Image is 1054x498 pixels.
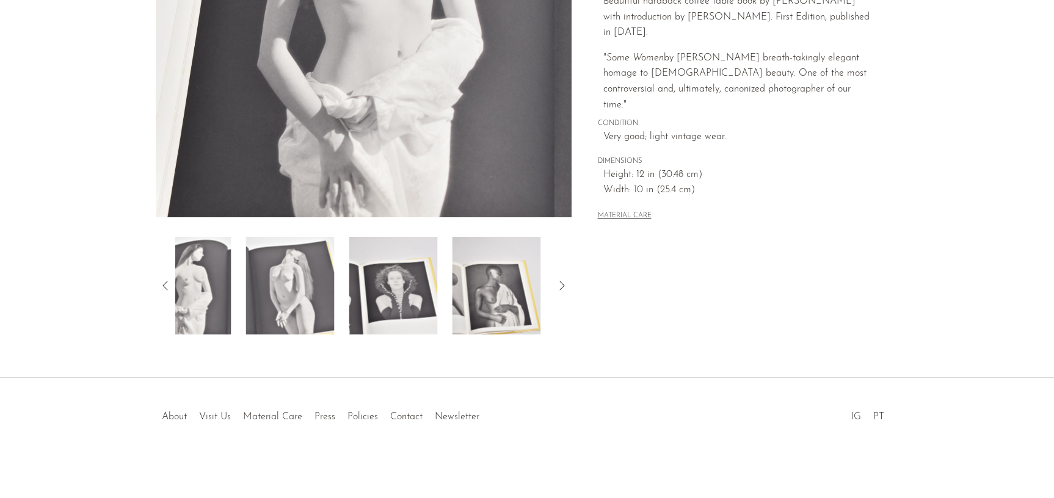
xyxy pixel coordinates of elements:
[603,167,873,183] span: Height: 12 in (30.48 cm)
[347,412,378,422] a: Policies
[598,156,873,167] span: DIMENSIONS
[142,237,231,334] img: Some Women by Mapplethorpe
[603,129,873,145] span: Very good; light vintage wear.
[603,182,873,198] span: Width: 10 in (25.4 cm)
[598,212,652,221] button: MATERIAL CARE
[606,53,664,63] em: Some Women
[598,118,873,129] span: CONDITION
[390,412,423,422] a: Contact
[199,412,231,422] a: Visit Us
[246,237,335,334] img: Some Women by Mapplethorpe
[845,402,890,425] ul: Social Medias
[162,412,187,422] a: About
[873,412,884,422] a: PT
[349,237,438,334] img: Some Women by Mapplethorpe
[452,237,541,334] img: Some Women by Mapplethorpe
[314,412,335,422] a: Press
[243,412,302,422] a: Material Care
[603,51,873,113] p: " by [PERSON_NAME] breath-takingly elegant homage to [DEMOGRAPHIC_DATA] beauty. One of the most c...
[851,412,861,422] a: IG
[156,402,485,425] ul: Quick links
